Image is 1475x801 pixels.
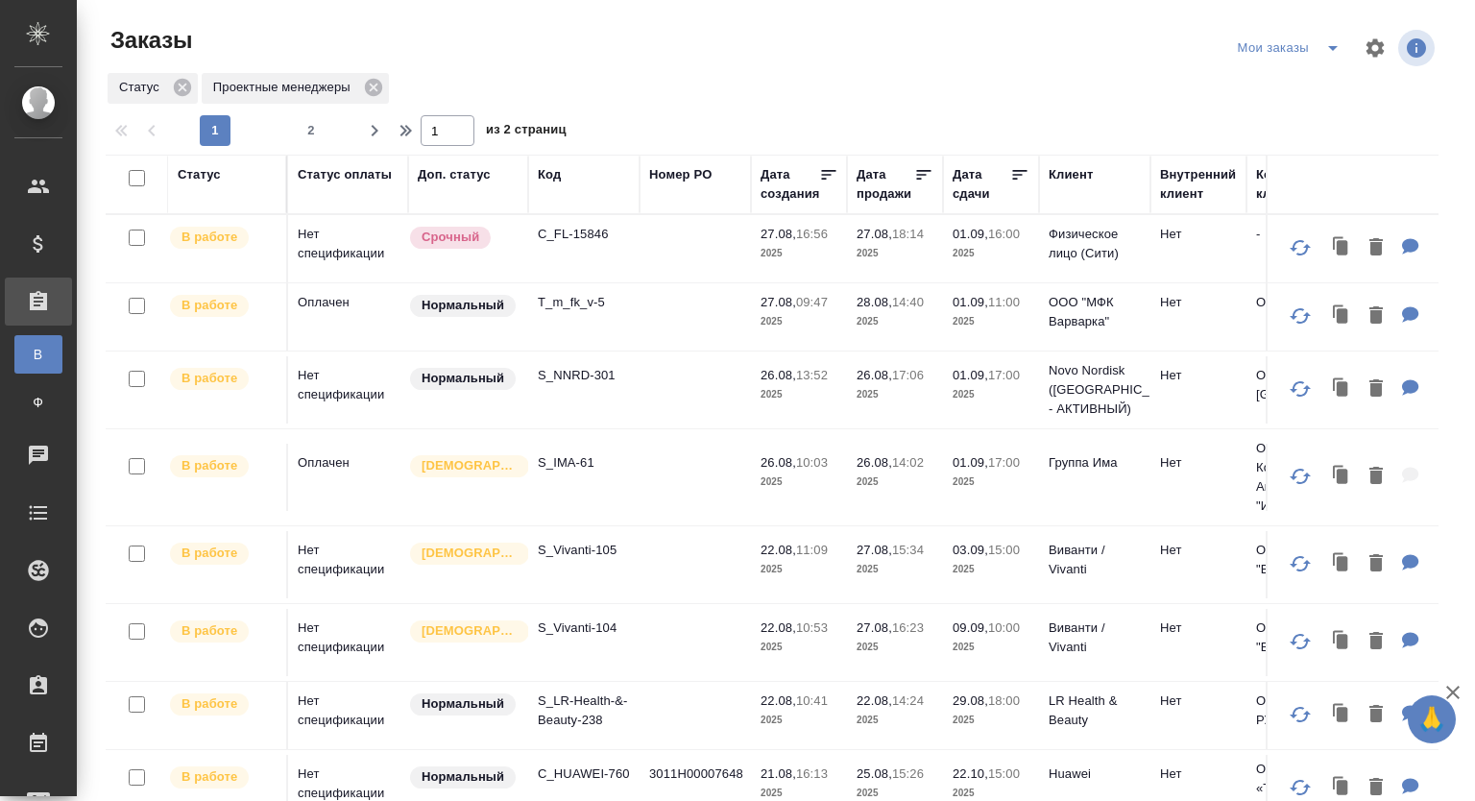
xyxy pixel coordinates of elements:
p: 14:02 [892,455,924,470]
p: 03.09, [953,543,988,557]
p: ООО "ВИВАНТИ" [1256,619,1348,657]
div: Выставляет ПМ после принятия заказа от КМа [168,225,277,251]
p: 25.08, [857,766,892,781]
div: Выставляет ПМ после принятия заказа от КМа [168,692,277,717]
div: Статус по умолчанию для стандартных заказов [408,765,519,790]
p: Нет [1160,541,1237,560]
p: 18:14 [892,227,924,241]
button: Обновить [1277,692,1323,738]
div: Дата создания [761,165,819,204]
p: 01.09, [953,368,988,382]
p: Нет [1160,293,1237,312]
td: Нет спецификации [288,215,408,282]
p: 10:41 [796,693,828,708]
div: Выставляется автоматически для первых 3 заказов нового контактного лица. Особое внимание [408,619,519,644]
span: Настроить таблицу [1352,25,1398,71]
p: 2025 [857,473,933,492]
p: 22.10, [953,766,988,781]
p: 2025 [761,560,837,579]
button: Удалить [1360,695,1392,735]
button: Удалить [1360,229,1392,268]
p: 2025 [953,385,1029,404]
div: split button [1233,33,1352,63]
div: Выставляется автоматически для первых 3 заказов нового контактного лица. Особое внимание [408,541,519,567]
div: Выставляется автоматически, если на указанный объем услуг необходимо больше времени в стандартном... [408,225,519,251]
div: Статус [108,73,198,104]
p: В работе [181,456,237,475]
div: Выставляет ПМ после принятия заказа от КМа [168,366,277,392]
p: Novo Nordisk ([GEOGRAPHIC_DATA] - АКТИВНЫЙ) [1049,361,1141,419]
p: [DEMOGRAPHIC_DATA] [422,456,518,475]
p: Нет [1160,692,1237,711]
p: S_IMA-61 [538,453,630,473]
p: ООО "[GEOGRAPHIC_DATA]" [1256,366,1348,404]
p: 26.08, [761,368,796,382]
p: 2025 [857,638,933,657]
p: S_Vivanti-105 [538,541,630,560]
p: Нет [1160,225,1237,244]
span: из 2 страниц [486,118,567,146]
span: 2 [296,121,326,140]
td: Нет спецификации [288,682,408,749]
p: ООО «ЛР РУС» [1256,692,1348,730]
button: Удалить [1360,370,1392,409]
p: 17:00 [988,455,1020,470]
p: 2025 [761,711,837,730]
button: Клонировать [1323,622,1360,662]
p: Виванти / Vivanti [1049,619,1141,657]
td: Нет спецификации [288,356,408,424]
p: 10:03 [796,455,828,470]
p: 13:52 [796,368,828,382]
p: ООО "ВИВАНТИ" [1256,541,1348,579]
p: 2025 [761,312,837,331]
p: В работе [181,544,237,563]
span: Заказы [106,25,192,56]
p: 2025 [761,244,837,263]
button: Обновить [1277,619,1323,665]
p: S_Vivanti-104 [538,619,630,638]
p: 27.08, [761,295,796,309]
p: 14:40 [892,295,924,309]
div: Номер PO [649,165,712,184]
p: 2025 [761,385,837,404]
p: 26.08, [857,455,892,470]
p: 2025 [857,312,933,331]
p: 15:34 [892,543,924,557]
p: В работе [181,369,237,388]
button: Клонировать [1323,229,1360,268]
p: 22.08, [857,693,892,708]
p: T_m_fk_v-5 [538,293,630,312]
p: S_NNRD-301 [538,366,630,385]
p: 22.08, [761,543,796,557]
p: S_LR-Health-&-Beauty-238 [538,692,630,730]
p: 26.08, [761,455,796,470]
button: Удалить [1360,545,1392,584]
span: Ф [24,393,53,412]
div: Статус по умолчанию для стандартных заказов [408,366,519,392]
div: Внутренний клиент [1160,165,1237,204]
p: 16:23 [892,620,924,635]
p: 28.08, [857,295,892,309]
div: Выставляет ПМ после принятия заказа от КМа [168,453,277,479]
p: 27.08, [857,543,892,557]
p: 16:56 [796,227,828,241]
div: Выставляет ПМ после принятия заказа от КМа [168,765,277,790]
button: Клонировать [1323,370,1360,409]
p: Виванти / Vivanti [1049,541,1141,579]
p: В работе [181,767,237,787]
div: Контрагент клиента [1256,165,1348,204]
p: Huawei [1049,765,1141,784]
p: 16:00 [988,227,1020,241]
td: Нет спецификации [288,531,408,598]
p: 10:53 [796,620,828,635]
div: Статус по умолчанию для стандартных заказов [408,692,519,717]
p: В работе [181,621,237,641]
p: LR Health & Beauty [1049,692,1141,730]
p: В работе [181,296,237,315]
p: 01.09, [953,455,988,470]
button: Обновить [1277,366,1323,412]
div: Дата сдачи [953,165,1010,204]
span: Посмотреть информацию [1398,30,1439,66]
span: 🙏 [1415,699,1448,740]
p: 27.08, [857,227,892,241]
